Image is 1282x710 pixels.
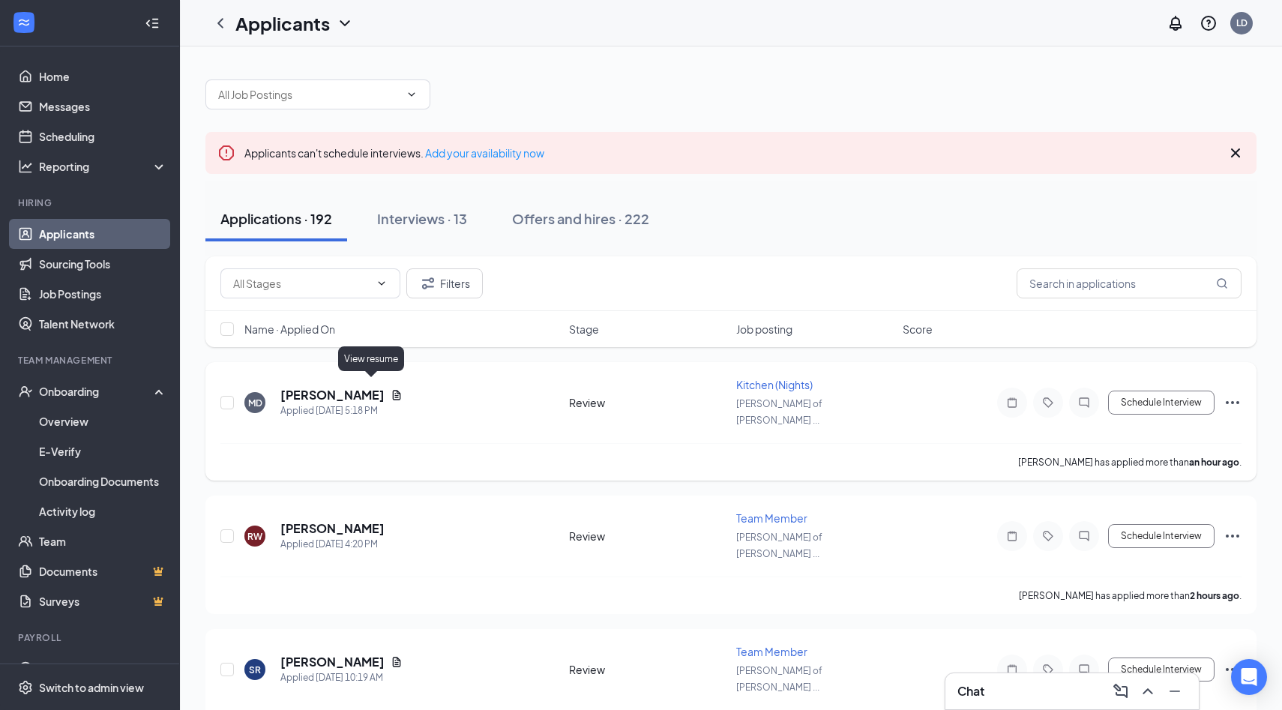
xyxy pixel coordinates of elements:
[1224,527,1242,545] svg: Ellipses
[736,378,813,391] span: Kitchen (Nights)
[39,526,167,556] a: Team
[280,537,385,552] div: Applied [DATE] 4:20 PM
[248,397,262,409] div: MD
[39,384,154,399] div: Onboarding
[39,121,167,151] a: Scheduling
[235,10,330,36] h1: Applicants
[569,529,727,544] div: Review
[39,159,168,174] div: Reporting
[244,146,544,160] span: Applicants can't schedule interviews.
[569,662,727,677] div: Review
[1189,457,1239,468] b: an hour ago
[1139,682,1157,700] svg: ChevronUp
[280,403,403,418] div: Applied [DATE] 5:18 PM
[249,664,261,676] div: SR
[1039,530,1057,542] svg: Tag
[39,249,167,279] a: Sourcing Tools
[280,387,385,403] h5: [PERSON_NAME]
[736,322,792,337] span: Job posting
[39,680,144,695] div: Switch to admin view
[280,670,403,685] div: Applied [DATE] 10:19 AM
[39,436,167,466] a: E-Verify
[376,277,388,289] svg: ChevronDown
[280,520,385,537] h5: [PERSON_NAME]
[569,395,727,410] div: Review
[1017,268,1242,298] input: Search in applications
[1108,524,1215,548] button: Schedule Interview
[1108,658,1215,682] button: Schedule Interview
[957,683,984,700] h3: Chat
[1224,394,1242,412] svg: Ellipses
[39,406,167,436] a: Overview
[39,466,167,496] a: Onboarding Documents
[218,86,400,103] input: All Job Postings
[233,275,370,292] input: All Stages
[1003,664,1021,676] svg: Note
[18,196,164,209] div: Hiring
[18,384,33,399] svg: UserCheck
[903,322,933,337] span: Score
[736,645,807,658] span: Team Member
[736,511,807,525] span: Team Member
[1019,589,1242,602] p: [PERSON_NAME] has applied more than .
[338,346,404,371] div: View resume
[217,144,235,162] svg: Error
[39,586,167,616] a: SurveysCrown
[16,15,31,30] svg: WorkstreamLogo
[391,656,403,668] svg: Document
[391,389,403,401] svg: Document
[1039,397,1057,409] svg: Tag
[247,530,262,543] div: RW
[1003,530,1021,542] svg: Note
[1224,661,1242,679] svg: Ellipses
[220,209,332,228] div: Applications · 192
[18,159,33,174] svg: Analysis
[1190,590,1239,601] b: 2 hours ago
[1167,14,1185,32] svg: Notifications
[39,309,167,339] a: Talent Network
[1236,16,1248,29] div: LD
[244,322,335,337] span: Name · Applied On
[1112,682,1130,700] svg: ComposeMessage
[736,532,822,559] span: [PERSON_NAME] of [PERSON_NAME] ...
[39,219,167,249] a: Applicants
[1109,679,1133,703] button: ComposeMessage
[1227,144,1245,162] svg: Cross
[211,14,229,32] svg: ChevronLeft
[39,496,167,526] a: Activity log
[406,88,418,100] svg: ChevronDown
[39,61,167,91] a: Home
[425,146,544,160] a: Add your availability now
[406,268,483,298] button: Filter Filters
[1163,679,1187,703] button: Minimize
[1216,277,1228,289] svg: MagnifyingGlass
[419,274,437,292] svg: Filter
[18,354,164,367] div: Team Management
[569,322,599,337] span: Stage
[1003,397,1021,409] svg: Note
[1231,659,1267,695] div: Open Intercom Messenger
[377,209,467,228] div: Interviews · 13
[512,209,649,228] div: Offers and hires · 222
[1075,397,1093,409] svg: ChatInactive
[1018,456,1242,469] p: [PERSON_NAME] has applied more than .
[280,654,385,670] h5: [PERSON_NAME]
[1166,682,1184,700] svg: Minimize
[1039,664,1057,676] svg: Tag
[39,91,167,121] a: Messages
[39,279,167,309] a: Job Postings
[1075,530,1093,542] svg: ChatInactive
[336,14,354,32] svg: ChevronDown
[736,665,822,693] span: [PERSON_NAME] of [PERSON_NAME] ...
[39,556,167,586] a: DocumentsCrown
[1075,664,1093,676] svg: ChatInactive
[1108,391,1215,415] button: Schedule Interview
[1136,679,1160,703] button: ChevronUp
[736,398,822,426] span: [PERSON_NAME] of [PERSON_NAME] ...
[1200,14,1218,32] svg: QuestionInfo
[39,654,167,684] a: PayrollCrown
[18,631,164,644] div: Payroll
[18,680,33,695] svg: Settings
[145,16,160,31] svg: Collapse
